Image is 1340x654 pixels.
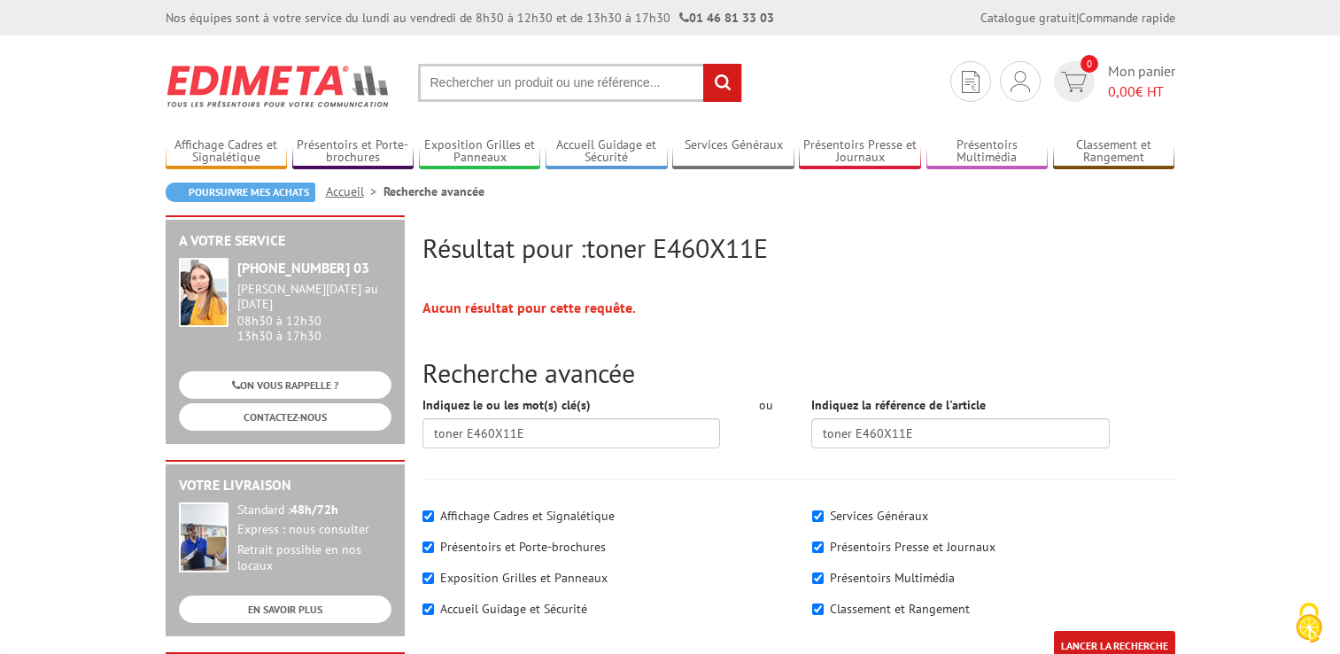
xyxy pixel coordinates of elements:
label: Affichage Cadres et Signalétique [440,508,615,524]
input: Rechercher un produit ou une référence... [418,64,742,102]
a: Classement et Rangement [1053,137,1175,167]
label: Services Généraux [830,508,928,524]
label: Indiquez le ou les mot(s) clé(s) [422,396,591,414]
label: Présentoirs Presse et Journaux [830,539,995,555]
img: devis rapide [1011,71,1030,92]
h2: Recherche avancée [422,358,1175,387]
div: Nos équipes sont à votre service du lundi au vendredi de 8h30 à 12h30 et de 13h30 à 17h30 [166,9,774,27]
a: Catalogue gratuit [980,10,1076,26]
strong: 01 46 81 33 03 [679,10,774,26]
span: 0 [1081,55,1098,73]
div: Express : nous consulter [237,522,391,538]
a: Accueil Guidage et Sécurité [546,137,668,167]
a: Présentoirs Multimédia [926,137,1049,167]
h2: A votre service [179,233,391,249]
strong: 48h/72h [290,502,338,518]
label: Exposition Grilles et Panneaux [440,570,608,586]
input: Présentoirs et Porte-brochures [422,541,434,553]
input: Exposition Grilles et Panneaux [422,572,434,584]
strong: [PHONE_NUMBER] 03 [237,259,369,276]
img: devis rapide [962,71,980,93]
a: Présentoirs Presse et Journaux [799,137,921,167]
input: Affichage Cadres et Signalétique [422,510,434,522]
div: 08h30 à 12h30 13h30 à 17h30 [237,282,391,343]
img: Cookies (fenêtre modale) [1287,601,1331,645]
input: rechercher [703,64,741,102]
a: Exposition Grilles et Panneaux [419,137,541,167]
span: Mon panier [1108,61,1175,102]
div: Standard : [237,502,391,518]
label: Présentoirs Multimédia [830,570,955,586]
div: ou [747,396,785,414]
input: Classement et Rangement [812,603,824,615]
div: [PERSON_NAME][DATE] au [DATE] [237,282,391,312]
img: widget-livraison.jpg [179,502,228,572]
img: widget-service.jpg [179,258,228,327]
label: Présentoirs et Porte-brochures [440,539,606,555]
a: Commande rapide [1079,10,1175,26]
a: Poursuivre mes achats [166,183,315,202]
div: | [980,9,1175,27]
label: Classement et Rangement [830,601,970,617]
img: devis rapide [1061,72,1087,92]
label: Indiquez la référence de l'article [811,396,986,414]
a: EN SAVOIR PLUS [179,596,391,623]
strong: Aucun résultat pour cette requête. [422,299,636,316]
a: Accueil [326,183,383,199]
span: 0,00 [1108,82,1135,100]
img: Edimeta [166,53,391,119]
a: CONTACTEZ-NOUS [179,403,391,431]
span: € HT [1108,82,1175,102]
input: Accueil Guidage et Sécurité [422,603,434,615]
a: ON VOUS RAPPELLE ? [179,371,391,399]
li: Recherche avancée [383,183,484,200]
a: Services Généraux [672,137,794,167]
input: Présentoirs Presse et Journaux [812,541,824,553]
a: Présentoirs et Porte-brochures [292,137,414,167]
div: Retrait possible en nos locaux [237,542,391,574]
button: Cookies (fenêtre modale) [1278,594,1340,654]
h2: Votre livraison [179,478,391,494]
input: Présentoirs Multimédia [812,572,824,584]
input: Services Généraux [812,510,824,522]
a: Affichage Cadres et Signalétique [166,137,288,167]
label: Accueil Guidage et Sécurité [440,601,587,617]
a: devis rapide 0 Mon panier 0,00€ HT [1050,61,1175,102]
span: toner E460X11E [586,230,768,265]
h2: Résultat pour : [422,233,1175,262]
